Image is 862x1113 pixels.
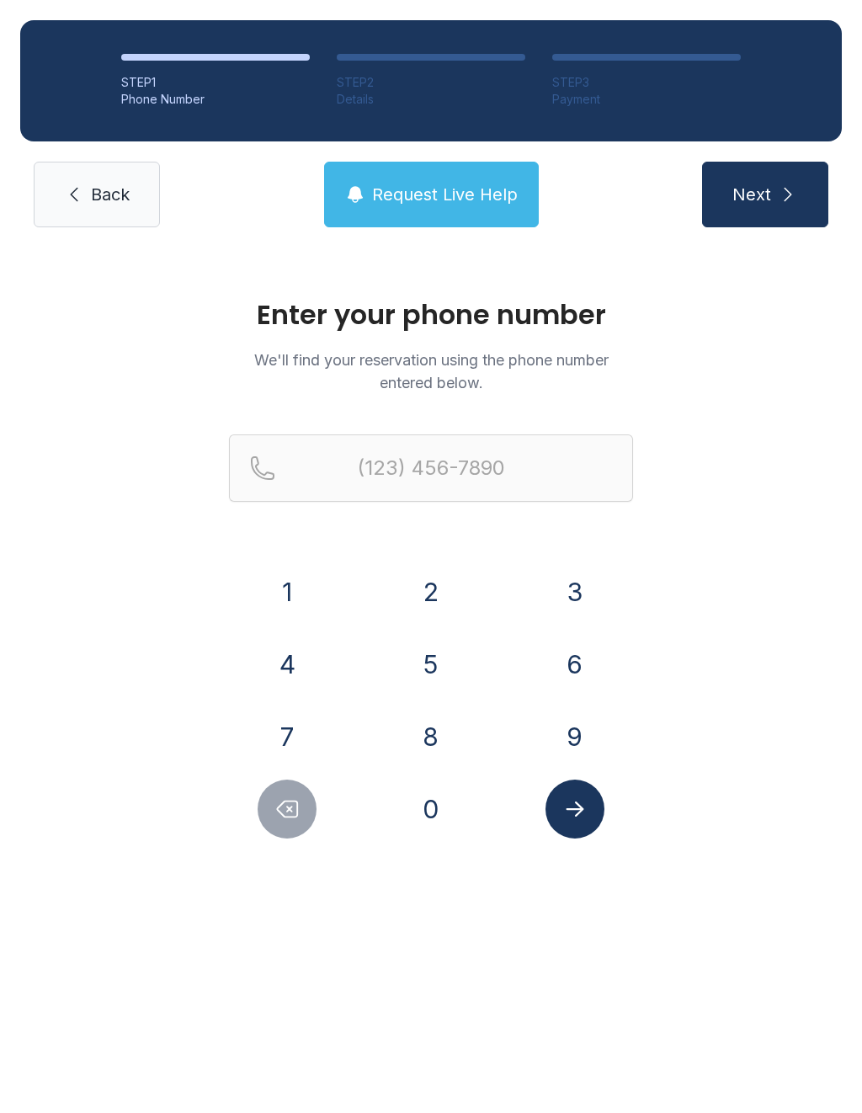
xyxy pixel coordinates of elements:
[229,349,633,394] p: We'll find your reservation using the phone number entered below.
[121,74,310,91] div: STEP 1
[258,562,317,621] button: 1
[552,74,741,91] div: STEP 3
[402,562,460,621] button: 2
[91,183,130,206] span: Back
[229,301,633,328] h1: Enter your phone number
[545,780,604,839] button: Submit lookup form
[545,635,604,694] button: 6
[402,780,460,839] button: 0
[545,562,604,621] button: 3
[402,635,460,694] button: 5
[402,707,460,766] button: 8
[258,707,317,766] button: 7
[258,780,317,839] button: Delete number
[545,707,604,766] button: 9
[337,74,525,91] div: STEP 2
[337,91,525,108] div: Details
[372,183,518,206] span: Request Live Help
[121,91,310,108] div: Phone Number
[732,183,771,206] span: Next
[229,434,633,502] input: Reservation phone number
[258,635,317,694] button: 4
[552,91,741,108] div: Payment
